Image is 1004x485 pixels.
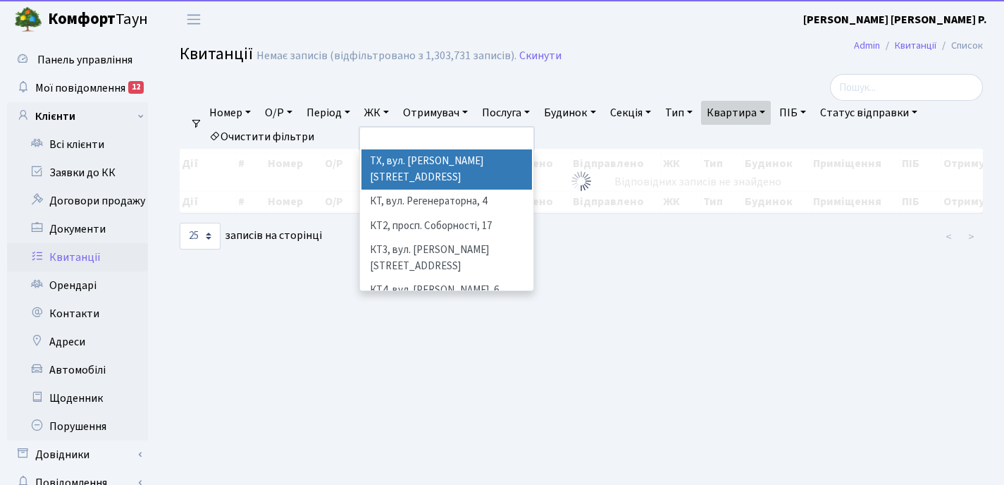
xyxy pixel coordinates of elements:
a: Секція [605,101,657,125]
a: О/Р [259,101,298,125]
li: КТ4, вул. [PERSON_NAME], 6 [361,278,532,303]
a: Отримувач [397,101,473,125]
a: Клієнти [7,102,148,130]
input: Пошук... [830,74,983,101]
button: Переключити навігацію [176,8,211,31]
a: Щоденник [7,384,148,412]
a: ПІБ [774,101,812,125]
li: Список [936,38,983,54]
select: записів на сторінці [180,223,221,250]
span: Панель управління [37,52,132,68]
span: Квитанції [180,42,253,66]
a: Квитанції [7,243,148,271]
a: Довідники [7,441,148,469]
a: Порушення [7,412,148,441]
img: Обробка... [570,170,593,192]
a: Адреси [7,328,148,356]
label: записів на сторінці [180,223,322,250]
a: Мої повідомлення12 [7,74,148,102]
div: Немає записів (відфільтровано з 1,303,731 записів). [256,49,516,63]
b: Комфорт [48,8,116,30]
a: Будинок [538,101,601,125]
span: Таун [48,8,148,32]
a: Заявки до КК [7,159,148,187]
a: Послуга [476,101,535,125]
a: Орендарі [7,271,148,300]
a: Квартира [701,101,771,125]
a: Контакти [7,300,148,328]
div: 12 [128,81,144,94]
a: Очистити фільтри [204,125,320,149]
span: Мої повідомлення [35,80,125,96]
li: КТ2, просп. Соборності, 17 [361,214,532,239]
b: [PERSON_NAME] [PERSON_NAME] Р. [803,12,987,27]
a: ЖК [359,101,395,125]
a: Період [301,101,356,125]
li: КТ3, вул. [PERSON_NAME][STREET_ADDRESS] [361,238,532,278]
a: Всі клієнти [7,130,148,159]
li: КТ, вул. Регенераторна, 4 [361,190,532,214]
a: Тип [659,101,698,125]
a: Номер [204,101,256,125]
a: Документи [7,215,148,243]
a: Квитанції [895,38,936,53]
a: Автомобілі [7,356,148,384]
a: Договори продажу [7,187,148,215]
a: Панель управління [7,46,148,74]
a: Статус відправки [814,101,923,125]
nav: breadcrumb [833,31,1004,61]
img: logo.png [14,6,42,34]
a: Admin [854,38,880,53]
li: ТХ, вул. [PERSON_NAME][STREET_ADDRESS] [361,149,532,190]
a: [PERSON_NAME] [PERSON_NAME] Р. [803,11,987,28]
a: Скинути [519,49,562,63]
